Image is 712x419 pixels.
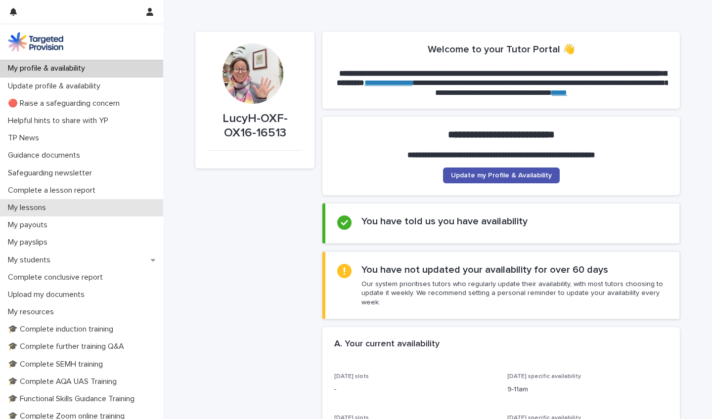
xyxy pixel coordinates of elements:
[334,374,369,379] span: [DATE] slots
[4,307,62,317] p: My resources
[4,220,55,230] p: My payouts
[4,82,108,91] p: Update profile & availability
[4,186,103,195] p: Complete a lesson report
[8,32,63,52] img: M5nRWzHhSzIhMunXDL62
[4,394,142,404] p: 🎓 Functional Skills Guidance Training
[361,215,528,227] h2: You have told us you have availability
[4,151,88,160] p: Guidance documents
[361,280,667,307] p: Our system prioritises tutors who regularly update their availability, with most tutors choosing ...
[4,238,55,247] p: My payslips
[4,377,125,386] p: 🎓 Complete AQA UAS Training
[207,112,303,140] p: LucyH-OXF-OX16-16513
[4,325,121,334] p: 🎓 Complete induction training
[428,43,575,55] h2: Welcome to your Tutor Portal 👋
[4,133,47,143] p: TP News
[507,374,581,379] span: [DATE] specific availability
[4,168,100,178] p: Safeguarding newsletter
[4,360,111,369] p: 🎓 Complete SEMH training
[4,255,58,265] p: My students
[334,339,440,350] h2: A. Your current availability
[4,99,128,108] p: 🔴 Raise a safeguarding concern
[4,116,116,126] p: Helpful hints to share with YP
[4,203,54,212] p: My lessons
[4,64,93,73] p: My profile & availability
[4,273,111,282] p: Complete conclusive report
[361,264,608,276] h2: You have not updated your availability for over 60 days
[443,168,560,183] a: Update my Profile & Availability
[334,384,495,395] p: -
[451,172,552,179] span: Update my Profile & Availability
[507,384,668,395] p: 9-11am
[4,342,132,351] p: 🎓 Complete further training Q&A
[4,290,92,299] p: Upload my documents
